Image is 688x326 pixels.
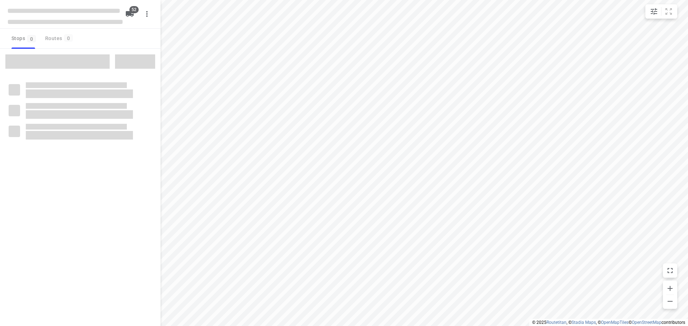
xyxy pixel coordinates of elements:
[546,320,567,325] a: Routetitan
[632,320,661,325] a: OpenStreetMap
[572,320,596,325] a: Stadia Maps
[532,320,685,325] li: © 2025 , © , © © contributors
[645,4,677,19] div: small contained button group
[601,320,629,325] a: OpenMapTiles
[647,4,661,19] button: Map settings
